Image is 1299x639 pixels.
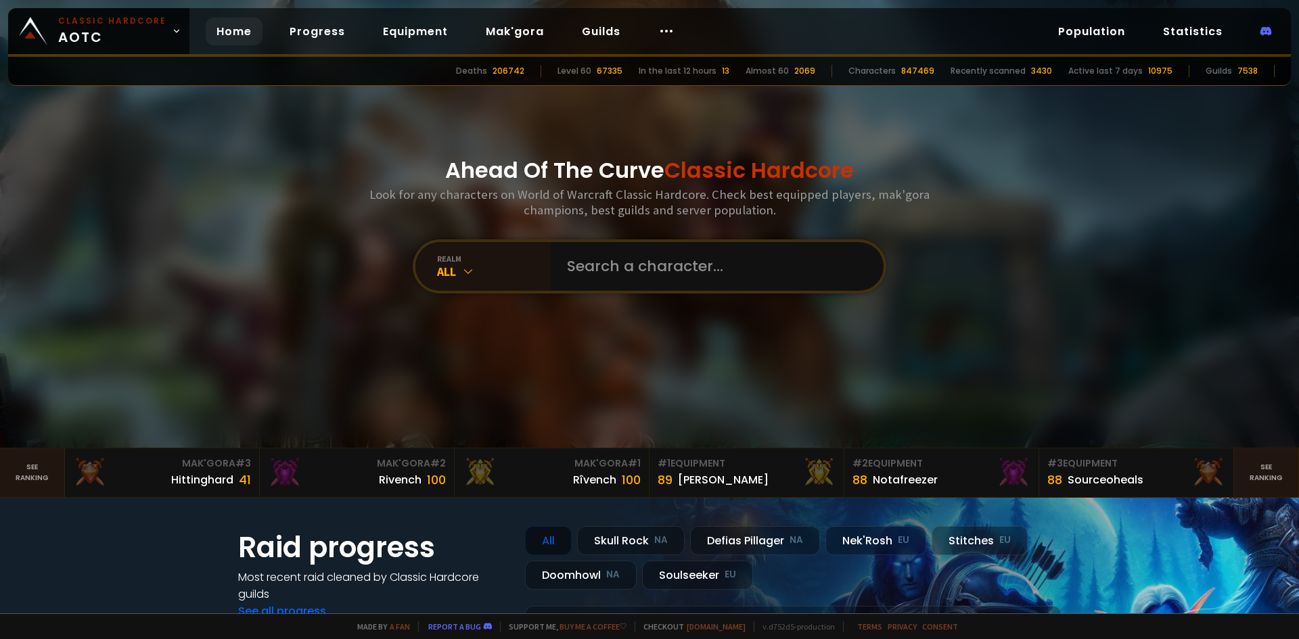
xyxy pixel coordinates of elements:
[901,65,934,77] div: 847469
[1152,18,1233,45] a: Statistics
[852,456,1030,471] div: Equipment
[690,526,820,555] div: Defias Pillager
[898,534,909,547] small: EU
[1206,65,1232,77] div: Guilds
[664,155,854,185] span: Classic Hardcore
[1031,65,1052,77] div: 3430
[171,471,233,488] div: Hittinghard
[622,471,641,489] div: 100
[649,448,844,497] a: #1Equipment89[PERSON_NAME]
[678,471,769,488] div: [PERSON_NAME]
[1148,65,1172,77] div: 10975
[922,621,958,632] a: Consent
[687,621,746,632] a: [DOMAIN_NAME]
[427,471,446,489] div: 100
[951,65,1026,77] div: Recently scanned
[390,621,410,632] a: a fan
[8,8,189,54] a: Classic HardcoreAOTC
[754,621,835,632] span: v. d752d5 - production
[1068,471,1143,488] div: Sourceoheals
[349,621,410,632] span: Made by
[658,456,670,470] span: # 1
[635,621,746,632] span: Checkout
[844,448,1039,497] a: #2Equipment88Notafreezer
[557,65,591,77] div: Level 60
[746,65,789,77] div: Almost 60
[500,621,626,632] span: Support me,
[463,456,641,471] div: Mak'Gora
[65,448,260,497] a: Mak'Gora#3Hittinghard41
[437,264,551,279] div: All
[1237,65,1258,77] div: 7538
[268,456,446,471] div: Mak'Gora
[597,65,622,77] div: 67335
[206,18,263,45] a: Home
[58,15,166,47] span: AOTC
[1068,65,1143,77] div: Active last 7 days
[725,568,736,582] small: EU
[559,242,867,291] input: Search a character...
[848,65,896,77] div: Characters
[999,534,1011,547] small: EU
[573,471,616,488] div: Rîvench
[475,18,555,45] a: Mak'gora
[1047,471,1062,489] div: 88
[379,471,421,488] div: Rivench
[628,456,641,470] span: # 1
[932,526,1028,555] div: Stitches
[1039,448,1234,497] a: #3Equipment88Sourceoheals
[1234,448,1299,497] a: Seeranking
[364,187,935,218] h3: Look for any characters on World of Warcraft Classic Hardcore. Check best equipped players, mak'g...
[437,254,551,264] div: realm
[58,15,166,27] small: Classic Hardcore
[238,603,326,619] a: See all progress
[428,621,481,632] a: Report a bug
[1047,456,1063,470] span: # 3
[1047,456,1225,471] div: Equipment
[456,65,487,77] div: Deaths
[794,65,815,77] div: 2069
[445,154,854,187] h1: Ahead Of The Curve
[606,568,620,582] small: NA
[239,471,251,489] div: 41
[493,65,524,77] div: 206742
[658,471,673,489] div: 89
[260,448,455,497] a: Mak'Gora#2Rivench100
[888,621,917,632] a: Privacy
[430,456,446,470] span: # 2
[73,456,251,471] div: Mak'Gora
[372,18,459,45] a: Equipment
[642,561,753,590] div: Soulseeker
[639,65,716,77] div: In the last 12 hours
[654,534,668,547] small: NA
[577,526,685,555] div: Skull Rock
[722,65,729,77] div: 13
[825,526,926,555] div: Nek'Rosh
[852,456,868,470] span: # 2
[1047,18,1136,45] a: Population
[571,18,631,45] a: Guilds
[235,456,251,470] span: # 3
[852,471,867,489] div: 88
[560,621,626,632] a: Buy me a coffee
[790,534,803,547] small: NA
[658,456,836,471] div: Equipment
[279,18,356,45] a: Progress
[455,448,649,497] a: Mak'Gora#1Rîvench100
[238,526,509,569] h1: Raid progress
[525,526,572,555] div: All
[238,569,509,602] h4: Most recent raid cleaned by Classic Hardcore guilds
[525,561,637,590] div: Doomhowl
[857,621,882,632] a: Terms
[873,471,938,488] div: Notafreezer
